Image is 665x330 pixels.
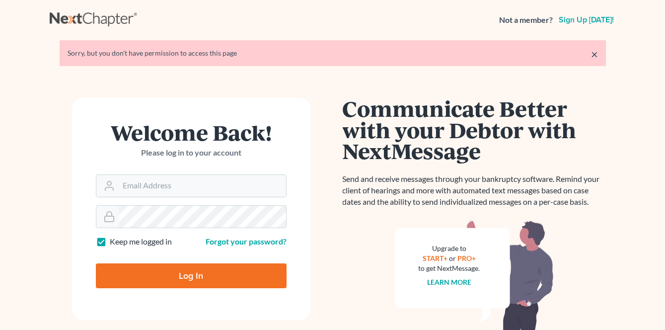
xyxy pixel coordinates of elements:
a: START+ [423,254,447,262]
strong: Not a member? [499,14,553,26]
a: Learn more [427,278,471,286]
span: or [449,254,456,262]
div: Upgrade to [419,244,480,253]
label: Keep me logged in [110,236,172,247]
h1: Welcome Back! [96,122,287,143]
a: Sign up [DATE]! [557,16,616,24]
a: Forgot your password? [206,237,287,246]
a: × [591,48,598,60]
a: PRO+ [457,254,476,262]
div: to get NextMessage. [419,263,480,273]
p: Send and receive messages through your bankruptcy software. Remind your client of hearings and mo... [343,173,606,208]
input: Log In [96,263,287,288]
div: Sorry, but you don't have permission to access this page [68,48,598,58]
input: Email Address [119,175,286,197]
h1: Communicate Better with your Debtor with NextMessage [343,98,606,162]
p: Please log in to your account [96,147,287,159]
